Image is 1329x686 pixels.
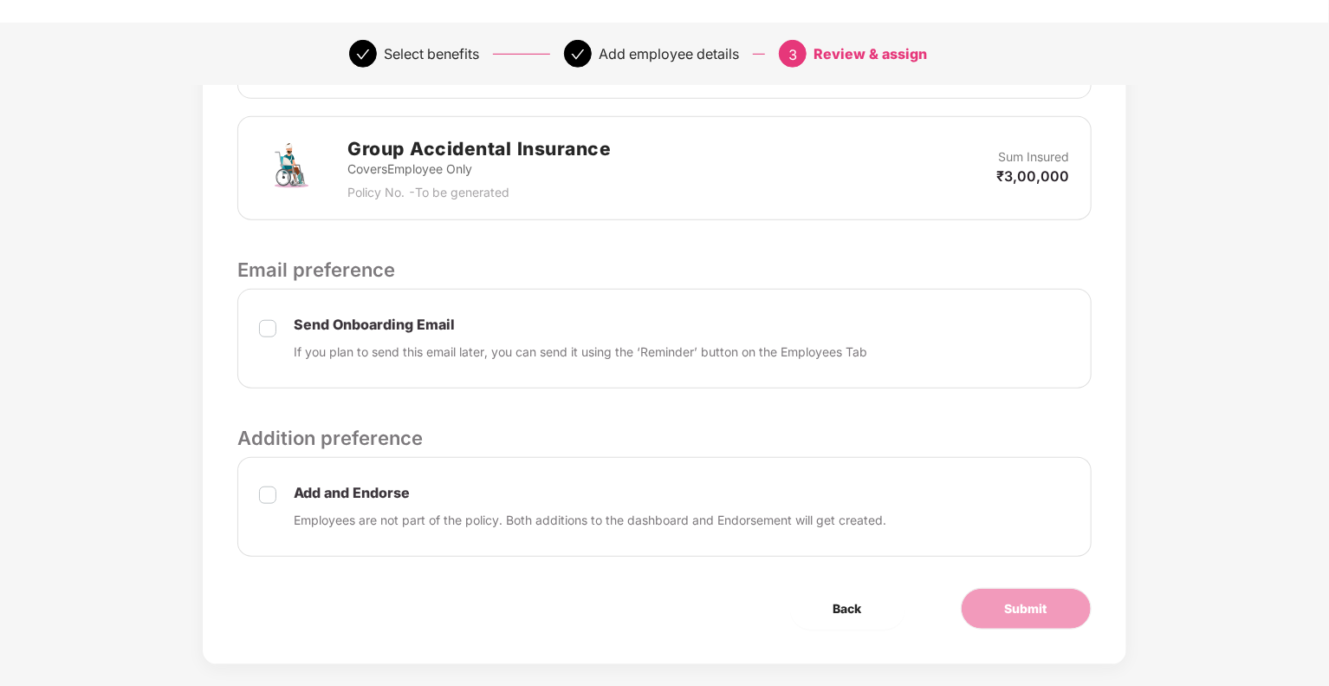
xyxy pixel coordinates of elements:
[294,511,886,530] p: Employees are not part of the policy. Both additions to the dashboard and Endorsement will get cr...
[356,48,370,62] span: check
[17,18,43,44] img: svg+xml;base64,PHN2ZyB4bWxucz0iaHR0cDovL3d3dy53My5vcmcvMjAwMC9zdmciIHdpZHRoPSIzMCIgaGVpZ2h0PSIzMC...
[571,48,585,62] span: check
[999,147,1070,167] p: Sum Insured
[384,40,479,68] div: Select benefits
[237,423,1091,453] p: Addition preference
[961,588,1092,630] button: Submit
[237,255,1091,284] p: Email preference
[294,343,867,362] p: If you plan to send this email later, you can send it using the ‘Reminder’ button on the Employee...
[347,183,611,202] p: Policy No. - To be generated
[997,167,1070,186] p: ₹3,00,000
[294,484,886,502] p: Add and Endorse
[814,40,927,68] div: Review & assign
[347,160,611,179] p: Covers Employee Only
[788,46,797,63] span: 3
[599,40,739,68] div: Add employee details
[294,316,867,334] p: Send Onboarding Email
[790,588,905,630] button: Back
[52,22,233,42] p: Add single employee
[347,134,611,163] h2: Group Accidental Insurance
[833,599,862,618] span: Back
[259,137,321,199] img: svg+xml;base64,PHN2ZyB4bWxucz0iaHR0cDovL3d3dy53My5vcmcvMjAwMC9zdmciIHdpZHRoPSI3MiIgaGVpZ2h0PSI3Mi...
